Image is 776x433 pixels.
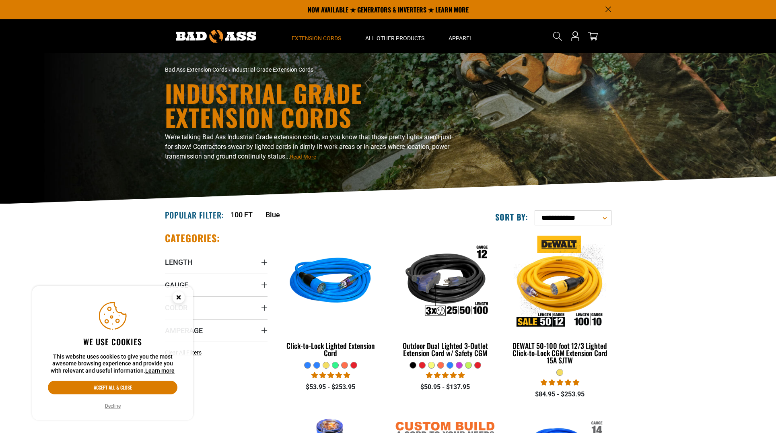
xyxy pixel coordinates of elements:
[394,342,496,357] div: Outdoor Dual Lighted 3-Outlet Extension Cord w/ Safety CGM
[32,286,193,421] aside: Cookie Consent
[436,19,485,53] summary: Apparel
[231,209,253,220] a: 100 FT
[280,236,381,328] img: blue
[508,342,611,364] div: DEWALT 50-100 foot 12/3 Lighted Click-to-Lock CGM Extension Cord 15A SJTW
[165,66,459,74] nav: breadcrumbs
[165,232,220,244] h2: Categories:
[395,236,496,328] img: Outdoor Dual Lighted 3-Outlet Extension Cord w/ Safety CGM
[165,319,268,342] summary: Amperage
[176,30,256,43] img: Bad Ass Extension Cords
[165,258,193,267] span: Length
[165,132,459,161] p: We’re talking Bad Ass Industrial Grade extension cords, so you know that those pretty lights aren...
[165,296,268,319] summary: Color
[311,371,350,379] span: 4.87 stars
[353,19,436,53] summary: All Other Products
[48,381,177,394] button: Accept all & close
[365,35,424,42] span: All Other Products
[508,390,611,399] div: $84.95 - $253.95
[231,66,313,73] span: Industrial Grade Extension Cords
[165,280,188,290] span: Gauge
[103,402,123,410] button: Decline
[266,209,280,220] a: Blue
[145,367,175,374] a: Learn more
[48,353,177,375] p: This website uses cookies to give you the most awesome browsing experience and provide you with r...
[290,154,316,160] span: Read More
[280,342,382,357] div: Click-to-Lock Lighted Extension Cord
[508,232,611,369] a: DEWALT 50-100 foot 12/3 Lighted Click-to-Lock CGM Extension Cord 15A SJTW DEWALT 50-100 foot 12/3...
[165,210,224,220] h2: Popular Filter:
[541,379,579,386] span: 4.84 stars
[280,232,382,361] a: blue Click-to-Lock Lighted Extension Cord
[165,66,227,73] a: Bad Ass Extension Cords
[495,212,528,222] label: Sort by:
[280,19,353,53] summary: Extension Cords
[426,371,465,379] span: 4.80 stars
[394,382,496,392] div: $50.95 - $137.95
[551,30,564,43] summary: Search
[165,274,268,296] summary: Gauge
[48,336,177,347] h2: We use cookies
[292,35,341,42] span: Extension Cords
[280,382,382,392] div: $53.95 - $253.95
[165,81,459,129] h1: Industrial Grade Extension Cords
[394,232,496,361] a: Outdoor Dual Lighted 3-Outlet Extension Cord w/ Safety CGM Outdoor Dual Lighted 3-Outlet Extensio...
[228,66,230,73] span: ›
[449,35,473,42] span: Apparel
[165,251,268,273] summary: Length
[509,236,611,328] img: DEWALT 50-100 foot 12/3 Lighted Click-to-Lock CGM Extension Cord 15A SJTW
